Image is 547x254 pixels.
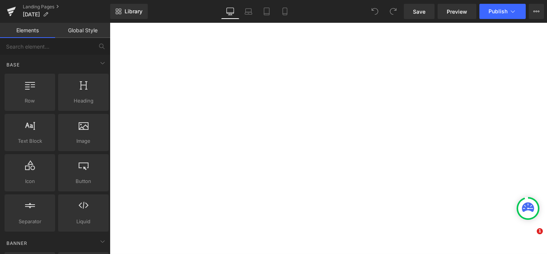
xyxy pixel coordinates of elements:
[413,8,425,16] span: Save
[367,4,383,19] button: Undo
[60,137,106,145] span: Image
[386,4,401,19] button: Redo
[7,137,53,145] span: Text Block
[60,177,106,185] span: Button
[258,4,276,19] a: Tablet
[60,218,106,226] span: Liquid
[221,4,239,19] a: Desktop
[7,177,53,185] span: Icon
[479,4,526,19] button: Publish
[6,61,21,68] span: Base
[60,97,106,105] span: Heading
[7,218,53,226] span: Separator
[276,4,294,19] a: Mobile
[537,228,543,234] span: 1
[521,228,539,246] iframe: Intercom live chat
[438,4,476,19] a: Preview
[23,11,40,17] span: [DATE]
[23,4,110,10] a: Landing Pages
[7,97,53,105] span: Row
[110,4,148,19] a: New Library
[6,240,28,247] span: Banner
[489,8,507,14] span: Publish
[55,23,110,38] a: Global Style
[447,8,467,16] span: Preview
[239,4,258,19] a: Laptop
[125,8,142,15] span: Library
[529,4,544,19] button: More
